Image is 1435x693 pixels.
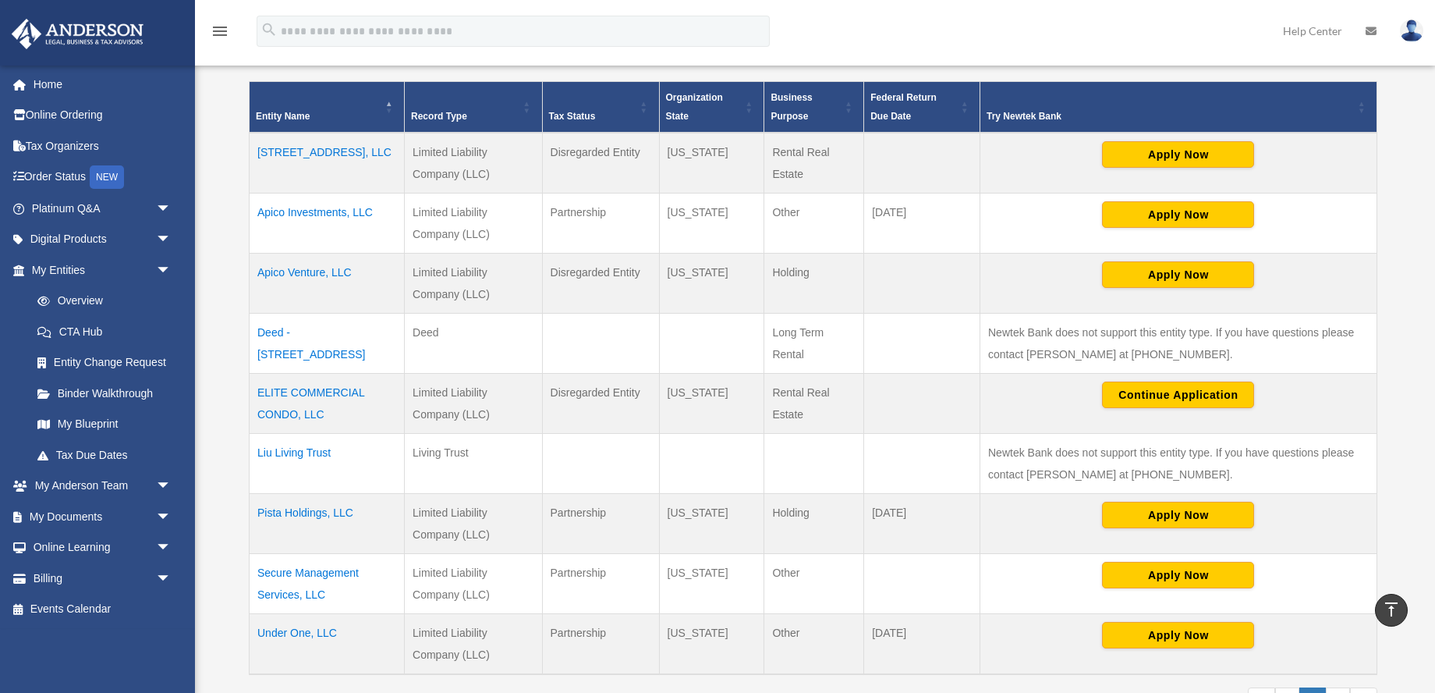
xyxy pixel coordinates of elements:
[659,493,764,553] td: [US_STATE]
[22,439,187,471] a: Tax Due Dates
[256,111,310,122] span: Entity Name
[156,471,187,503] span: arrow_drop_down
[980,433,1377,493] td: Newtek Bank does not support this entity type. If you have questions please contact [PERSON_NAME]...
[542,373,659,433] td: Disregarded Entity
[250,553,405,613] td: Secure Management Services, LLC
[659,553,764,613] td: [US_STATE]
[405,193,542,253] td: Limited Liability Company (LLC)
[864,493,980,553] td: [DATE]
[864,613,980,674] td: [DATE]
[250,313,405,373] td: Deed - [STREET_ADDRESS]
[666,92,723,122] span: Organization State
[156,501,187,533] span: arrow_drop_down
[549,111,596,122] span: Tax Status
[659,133,764,194] td: [US_STATE]
[542,493,659,553] td: Partnership
[405,553,542,613] td: Limited Liability Company (LLC)
[1102,622,1254,649] button: Apply Now
[7,19,148,49] img: Anderson Advisors Platinum Portal
[250,433,405,493] td: Liu Living Trust
[1375,594,1408,627] a: vertical_align_top
[659,193,764,253] td: [US_STATE]
[11,471,195,502] a: My Anderson Teamarrow_drop_down
[11,594,195,625] a: Events Calendar
[22,347,187,378] a: Entity Change Request
[250,133,405,194] td: [STREET_ADDRESS], LLC
[1102,141,1254,168] button: Apply Now
[1102,201,1254,228] button: Apply Now
[405,313,542,373] td: Deed
[1102,502,1254,528] button: Apply Now
[250,81,405,133] th: Entity Name: Activate to invert sorting
[156,532,187,564] span: arrow_drop_down
[542,553,659,613] td: Partnership
[980,81,1377,133] th: Try Newtek Bank : Activate to sort
[250,493,405,553] td: Pista Holdings, LLC
[870,92,937,122] span: Federal Return Due Date
[405,133,542,194] td: Limited Liability Company (LLC)
[1382,600,1401,619] i: vertical_align_top
[764,253,864,313] td: Holding
[156,563,187,595] span: arrow_drop_down
[405,433,542,493] td: Living Trust
[1102,562,1254,588] button: Apply Now
[987,107,1353,126] div: Try Newtek Bank
[1400,20,1423,42] img: User Pic
[11,100,195,131] a: Online Ordering
[542,253,659,313] td: Disregarded Entity
[405,613,542,674] td: Limited Liability Company (LLC)
[11,563,195,594] a: Billingarrow_drop_down
[542,81,659,133] th: Tax Status: Activate to sort
[764,373,864,433] td: Rental Real Estate
[764,313,864,373] td: Long Term Rental
[771,92,812,122] span: Business Purpose
[659,81,764,133] th: Organization State: Activate to sort
[156,193,187,225] span: arrow_drop_down
[659,613,764,674] td: [US_STATE]
[11,532,195,563] a: Online Learningarrow_drop_down
[250,253,405,313] td: Apico Venture, LLC
[156,254,187,286] span: arrow_drop_down
[250,613,405,674] td: Under One, LLC
[764,553,864,613] td: Other
[405,493,542,553] td: Limited Liability Company (LLC)
[156,224,187,256] span: arrow_drop_down
[211,22,229,41] i: menu
[411,111,467,122] span: Record Type
[11,193,195,224] a: Platinum Q&Aarrow_drop_down
[980,313,1377,373] td: Newtek Bank does not support this entity type. If you have questions please contact [PERSON_NAME]...
[11,224,195,255] a: Digital Productsarrow_drop_down
[22,409,187,440] a: My Blueprint
[659,253,764,313] td: [US_STATE]
[11,254,187,286] a: My Entitiesarrow_drop_down
[764,193,864,253] td: Other
[11,501,195,532] a: My Documentsarrow_drop_down
[764,493,864,553] td: Holding
[659,373,764,433] td: [US_STATE]
[22,378,187,409] a: Binder Walkthrough
[11,130,195,162] a: Tax Organizers
[1102,382,1254,408] button: Continue Application
[211,27,229,41] a: menu
[764,81,864,133] th: Business Purpose: Activate to sort
[405,81,542,133] th: Record Type: Activate to sort
[542,613,659,674] td: Partnership
[864,81,980,133] th: Federal Return Due Date: Activate to sort
[11,69,195,100] a: Home
[764,613,864,674] td: Other
[1102,261,1254,288] button: Apply Now
[250,373,405,433] td: ELITE COMMERCIAL CONDO, LLC
[864,193,980,253] td: [DATE]
[11,162,195,194] a: Order StatusNEW
[405,373,542,433] td: Limited Liability Company (LLC)
[405,253,542,313] td: Limited Liability Company (LLC)
[90,165,124,189] div: NEW
[22,316,187,347] a: CTA Hub
[250,193,405,253] td: Apico Investments, LLC
[22,286,179,317] a: Overview
[542,193,659,253] td: Partnership
[542,133,659,194] td: Disregarded Entity
[260,21,278,38] i: search
[764,133,864,194] td: Rental Real Estate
